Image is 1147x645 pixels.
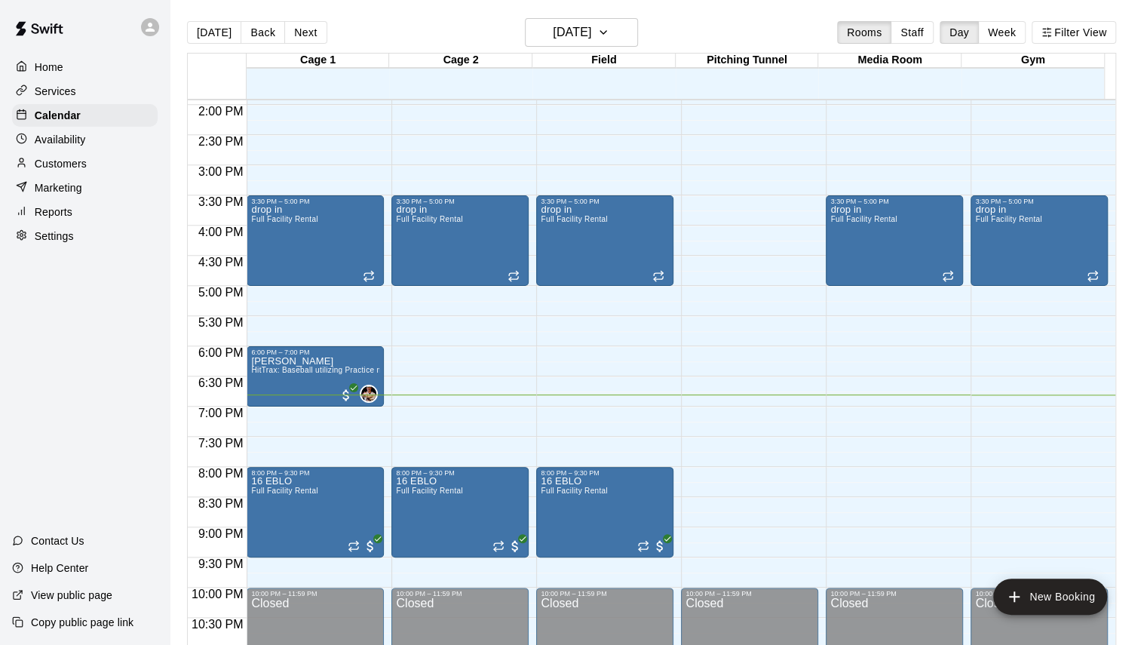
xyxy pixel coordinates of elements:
span: 4:30 PM [195,256,247,269]
button: Next [284,21,327,44]
button: [DATE] [187,21,241,44]
div: 10:00 PM – 11:59 PM [975,590,1103,597]
div: 3:30 PM – 5:00 PM [830,198,958,205]
span: 4:00 PM [195,226,247,238]
a: Reports [12,201,158,223]
div: 3:30 PM – 5:00 PM [541,198,669,205]
span: All customers have paid [339,388,354,403]
a: Services [12,80,158,103]
div: Field [532,54,676,68]
span: Full Facility Rental [975,215,1041,223]
div: Calendar [12,104,158,127]
span: 8:30 PM [195,497,247,510]
p: View public page [31,588,112,603]
p: Contact Us [31,533,84,548]
div: 3:30 PM – 5:00 PM: drop in [391,195,529,286]
div: Cage 1 [247,54,390,68]
span: 3:30 PM [195,195,247,208]
span: All customers have paid [363,539,378,554]
p: Home [35,60,63,75]
div: 8:00 PM – 9:30 PM: 16 EBLO [536,467,673,557]
div: 10:00 PM – 11:59 PM [541,590,669,597]
a: Marketing [12,177,158,199]
button: [DATE] [525,18,638,47]
div: 8:00 PM – 9:30 PM [251,469,379,477]
div: 3:30 PM – 5:00 PM [251,198,379,205]
span: Recurring event [637,540,649,552]
div: 10:00 PM – 11:59 PM [396,590,524,597]
div: 3:30 PM – 5:00 PM: drop in [971,195,1108,286]
p: Copy public page link [31,615,133,630]
span: Full Facility Rental [251,487,317,495]
button: Back [241,21,285,44]
p: Settings [35,229,74,244]
span: All customers have paid [652,539,667,554]
span: 5:00 PM [195,286,247,299]
button: Day [940,21,979,44]
span: Full Facility Rental [541,487,607,495]
span: 2:30 PM [195,135,247,148]
div: 10:00 PM – 11:59 PM [830,590,958,597]
div: 8:00 PM – 9:30 PM [396,469,524,477]
span: Full Facility Rental [541,215,607,223]
span: Recurring event [1087,270,1099,282]
div: 10:00 PM – 11:59 PM [685,590,814,597]
a: Availability [12,128,158,151]
p: Reports [35,204,72,220]
span: 7:30 PM [195,437,247,450]
div: 3:30 PM – 5:00 PM: drop in [826,195,963,286]
span: 10:30 PM [188,618,247,631]
span: Recurring event [348,540,360,552]
span: HitTrax: Baseball utilizing Practice mode [251,366,396,374]
span: 2:00 PM [195,105,247,118]
a: Home [12,56,158,78]
div: 8:00 PM – 9:30 PM [541,469,669,477]
span: 6:00 PM [195,346,247,359]
span: 10:00 PM [188,588,247,600]
a: Settings [12,225,158,247]
div: Gym [961,54,1105,68]
p: Customers [35,156,87,171]
span: 9:00 PM [195,527,247,540]
span: 5:30 PM [195,316,247,329]
p: Help Center [31,561,88,576]
button: Week [978,21,1026,44]
div: 8:00 PM – 9:30 PM: 16 EBLO [391,467,529,557]
h6: [DATE] [553,22,591,43]
span: 3:00 PM [195,165,247,178]
span: Full Facility Rental [251,215,317,223]
button: Staff [891,21,934,44]
div: 6:00 PM – 7:00 PM [251,349,379,356]
span: Garrett Takamatsu [366,385,378,403]
span: 6:30 PM [195,376,247,389]
div: Cage 2 [389,54,532,68]
p: Calendar [35,108,81,123]
div: Media Room [818,54,961,68]
a: Customers [12,152,158,175]
span: Recurring event [363,270,375,282]
div: 3:30 PM – 5:00 PM [396,198,524,205]
span: 8:00 PM [195,467,247,480]
span: Recurring event [508,270,520,282]
span: All customers have paid [508,539,523,554]
div: 3:30 PM – 5:00 PM [975,198,1103,205]
div: 3:30 PM – 5:00 PM: drop in [536,195,673,286]
span: Recurring event [652,270,664,282]
p: Services [35,84,76,99]
span: Full Facility Rental [830,215,897,223]
div: 6:00 PM – 7:00 PM: Kinnon Atkinson [247,346,384,407]
img: Garrett Takamatsu [361,386,376,401]
button: add [993,579,1107,615]
p: Marketing [35,180,82,195]
span: 7:00 PM [195,407,247,419]
span: Full Facility Rental [396,487,462,495]
span: Full Facility Rental [396,215,462,223]
p: Availability [35,132,86,147]
span: 9:30 PM [195,557,247,570]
